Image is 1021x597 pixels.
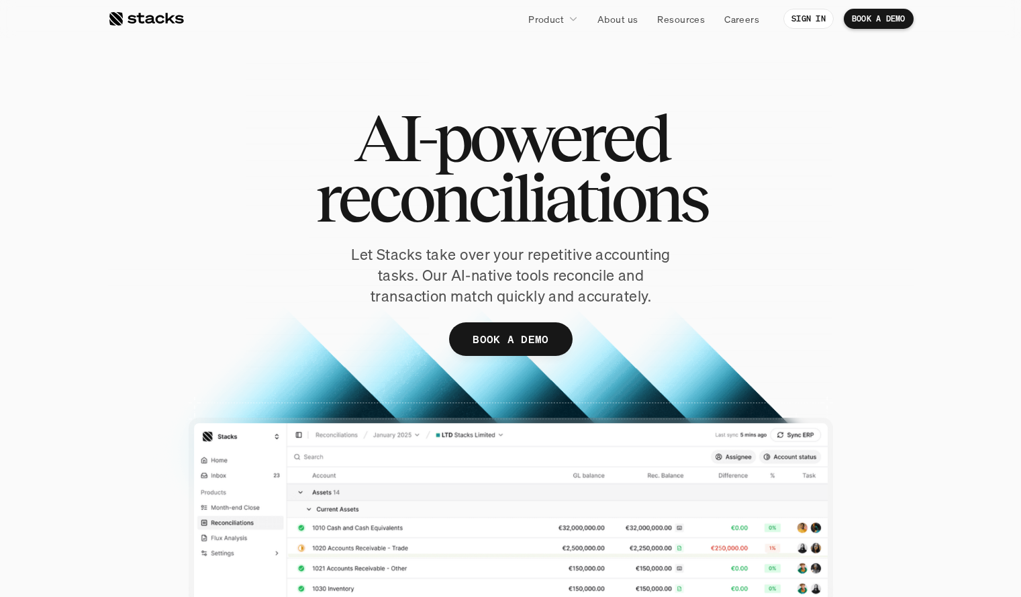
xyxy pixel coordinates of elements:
[449,322,573,356] a: BOOK A DEMO
[657,12,705,26] p: Resources
[528,12,564,26] p: Product
[791,14,826,24] p: SIGN IN
[716,7,767,31] a: Careers
[844,9,914,29] a: BOOK A DEMO
[473,330,549,349] p: BOOK A DEMO
[724,12,759,26] p: Careers
[354,107,668,168] span: AI-powered
[597,12,638,26] p: About us
[315,168,706,228] span: reconciliations
[852,14,906,24] p: BOOK A DEMO
[158,256,217,265] a: Privacy Policy
[589,7,646,31] a: About us
[783,9,834,29] a: SIGN IN
[649,7,713,31] a: Resources
[326,244,695,306] p: Let Stacks take over your repetitive accounting tasks. Our AI-native tools reconcile and transact...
